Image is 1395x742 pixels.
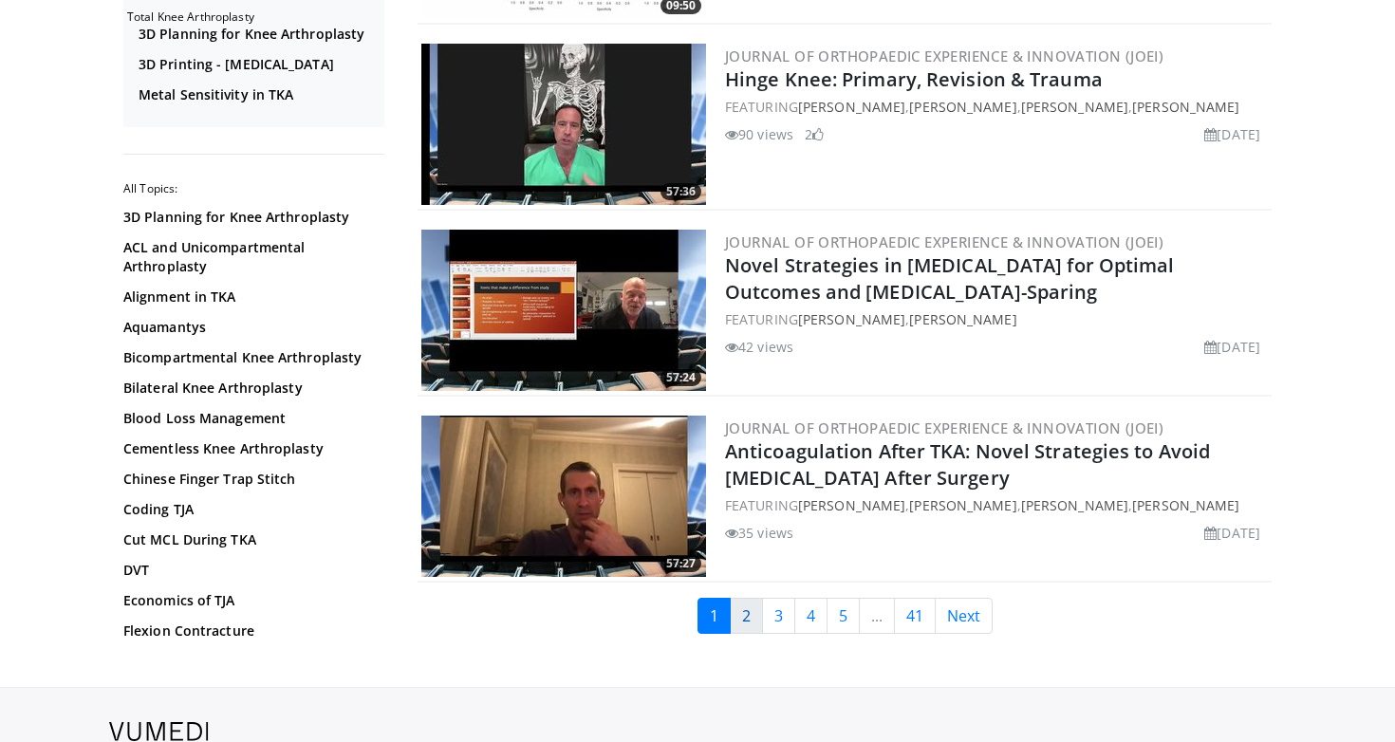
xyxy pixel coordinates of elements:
[421,44,706,205] img: 65518589-8128-4607-897f-2a3145bba435.300x170_q85_crop-smart_upscale.jpg
[123,621,380,640] a: Flexion Contracture
[123,500,380,519] a: Coding TJA
[660,183,701,200] span: 57:36
[123,561,380,580] a: DVT
[1021,496,1128,514] a: [PERSON_NAME]
[421,44,706,205] a: 57:36
[421,230,706,391] img: 3ebb37e5-0f02-4b0e-9a7f-3f9ac911bb5b.300x170_q85_crop-smart_upscale.jpg
[935,598,993,634] a: Next
[1204,523,1260,543] li: [DATE]
[109,722,209,741] img: VuMedi Logo
[798,310,905,328] a: [PERSON_NAME]
[123,208,380,227] a: 3D Planning for Knee Arthroplasty
[421,230,706,391] a: 57:24
[725,46,1163,65] a: Journal of Orthopaedic Experience & Innovation (JOEI)
[697,598,731,634] a: 1
[123,238,380,276] a: ACL and Unicompartmental Arthroplasty
[1204,337,1260,357] li: [DATE]
[421,416,706,577] a: 57:27
[798,496,905,514] a: [PERSON_NAME]
[894,598,936,634] a: 41
[127,9,384,25] h2: Total Knee Arthroplasty
[123,530,380,549] a: Cut MCL During TKA
[827,598,860,634] a: 5
[909,496,1016,514] a: [PERSON_NAME]
[909,310,1016,328] a: [PERSON_NAME]
[725,97,1268,117] div: FEATURING , , ,
[725,232,1163,251] a: Journal of Orthopaedic Experience & Innovation (JOEI)
[909,98,1016,116] a: [PERSON_NAME]
[725,309,1268,329] div: FEATURING ,
[418,598,1272,634] nav: Search results pages
[139,55,380,74] a: 3D Printing - [MEDICAL_DATA]
[421,416,706,577] img: 6a825bf9-9141-41a7-8631-9bcc9e3a3359.300x170_q85_crop-smart_upscale.jpg
[725,495,1268,515] div: FEATURING , , ,
[123,409,380,428] a: Blood Loss Management
[762,598,795,634] a: 3
[139,25,380,44] a: 3D Planning for Knee Arthroplasty
[730,598,763,634] a: 2
[725,124,793,144] li: 90 views
[798,98,905,116] a: [PERSON_NAME]
[123,288,380,306] a: Alignment in TKA
[123,318,380,337] a: Aquamantys
[725,438,1210,491] a: Anticoagulation After TKA: Novel Strategies to Avoid [MEDICAL_DATA] After Surgery
[123,591,380,610] a: Economics of TJA
[123,348,380,367] a: Bicompartmental Knee Arthroplasty
[660,555,701,572] span: 57:27
[725,337,793,357] li: 42 views
[123,470,380,489] a: Chinese Finger Trap Stitch
[123,181,384,196] h2: All Topics:
[1132,496,1239,514] a: [PERSON_NAME]
[123,379,380,398] a: Bilateral Knee Arthroplasty
[139,85,380,104] a: Metal Sensitivity in TKA
[1204,124,1260,144] li: [DATE]
[725,418,1163,437] a: Journal of Orthopaedic Experience & Innovation (JOEI)
[805,124,824,144] li: 2
[725,523,793,543] li: 35 views
[1132,98,1239,116] a: [PERSON_NAME]
[794,598,828,634] a: 4
[123,439,380,458] a: Cementless Knee Arthroplasty
[725,66,1103,92] a: Hinge Knee: Primary, Revision & Trauma
[660,369,701,386] span: 57:24
[1021,98,1128,116] a: [PERSON_NAME]
[725,252,1175,305] a: Novel Strategies in [MEDICAL_DATA] for Optimal Outcomes and [MEDICAL_DATA]-Sparing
